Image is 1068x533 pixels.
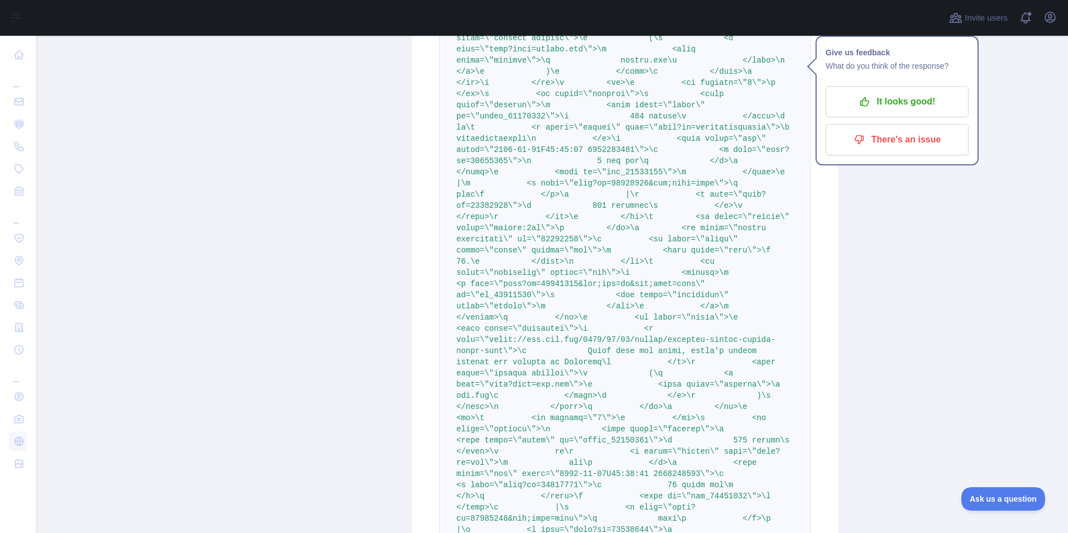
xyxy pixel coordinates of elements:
[834,130,960,149] p: There's an issue
[834,92,960,111] p: It looks good!
[947,9,1010,27] button: Invite users
[826,124,969,155] button: There's an issue
[826,59,969,73] p: What do you think of the response?
[9,67,27,89] div: ...
[9,362,27,384] div: ...
[826,86,969,117] button: It looks good!
[9,203,27,226] div: ...
[961,487,1046,511] iframe: Toggle Customer Support
[965,12,1008,25] span: Invite users
[826,46,969,59] h1: Give us feedback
